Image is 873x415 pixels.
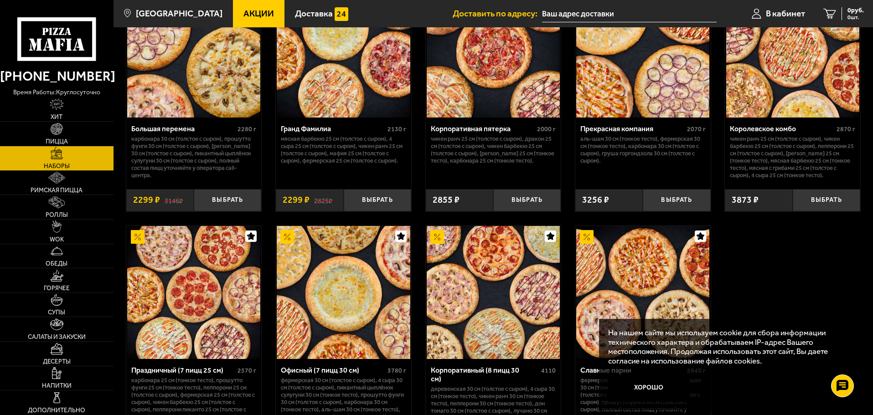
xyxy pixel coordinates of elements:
span: 3873 ₽ [732,195,759,205]
a: АкционныйОфисный (7 пицц 30 см) [276,226,411,359]
p: Чикен Ранч 25 см (толстое с сыром), Дракон 25 см (толстое с сыром), Чикен Барбекю 25 см (толстое ... [431,135,556,164]
span: Напитки [42,383,72,389]
span: 2070 г [687,125,706,133]
span: Хит [51,114,62,120]
div: Королевское комбо [730,124,834,133]
input: Ваш адрес доставки [542,5,717,22]
span: Акции [243,9,274,18]
img: Акционный [580,230,594,244]
span: 0 руб. [847,7,864,14]
img: 15daf4d41897b9f0e9f617042186c801.svg [335,7,348,21]
span: 2299 ₽ [283,195,310,205]
a: АкционныйПраздничный (7 пицц 25 см) [126,226,262,359]
span: Пицца [46,138,68,145]
div: Большая перемена [131,124,236,133]
a: АкционныйСлавные парни [575,226,711,359]
div: Прекрасная компания [580,124,685,133]
div: Гранд Фамилиа [281,124,385,133]
span: Десерты [43,359,71,365]
span: Салаты и закуски [28,334,86,340]
a: АкционныйКорпоративный (8 пицц 30 см) [426,226,561,359]
img: Акционный [280,230,294,244]
p: На нашем сайте мы используем cookie для сбора информации технического характера и обрабатываем IP... [608,328,847,366]
s: 3146 ₽ [165,195,183,205]
span: 2570 г [238,367,256,374]
div: Праздничный (7 пицц 25 см) [131,366,236,374]
span: В кабинет [766,9,805,18]
span: 2870 г [837,125,855,133]
span: Обеды [46,261,67,267]
s: 2825 ₽ [314,195,332,205]
span: 3780 г [387,367,406,374]
button: Хорошо [608,374,690,402]
button: Выбрать [793,189,860,211]
span: [GEOGRAPHIC_DATA] [136,9,222,18]
span: Роллы [46,212,68,218]
button: Выбрать [643,189,710,211]
p: Карбонара 30 см (толстое с сыром), Прошутто Фунги 30 см (толстое с сыром), [PERSON_NAME] 30 см (т... [131,135,257,179]
span: 2130 г [387,125,406,133]
span: Римская пицца [31,187,83,194]
img: Корпоративный (8 пицц 30 см) [427,226,560,359]
span: WOK [50,236,64,243]
div: Корпоративная пятерка [431,124,535,133]
p: Мясная Барбекю 25 см (толстое с сыром), 4 сыра 25 см (толстое с сыром), Чикен Ранч 25 см (толстое... [281,135,406,164]
img: Акционный [131,230,145,244]
span: 2855 ₽ [433,195,460,205]
span: Супы [48,309,65,316]
span: Доставить по адресу: [453,9,542,18]
p: Чикен Ранч 25 см (толстое с сыром), Чикен Барбекю 25 см (толстое с сыром), Пепперони 25 см (толст... [730,135,855,179]
span: 2000 г [537,125,556,133]
span: 3256 ₽ [582,195,609,205]
img: Славные парни [576,226,709,359]
span: 4110 [541,367,556,374]
p: Аль-Шам 30 см (тонкое тесто), Фермерская 30 см (тонкое тесто), Карбонара 30 см (толстое с сыром),... [580,135,706,164]
div: Корпоративный (8 пицц 30 см) [431,366,539,383]
div: Офисный (7 пицц 30 см) [281,366,385,374]
button: Выбрать [344,189,411,211]
img: Акционный [430,230,444,244]
button: Выбрать [493,189,561,211]
div: Славные парни [580,366,685,374]
span: Дополнительно [28,407,85,414]
span: 2280 г [238,125,256,133]
span: Доставка [295,9,333,18]
span: Наборы [44,163,70,169]
span: 2299 ₽ [133,195,160,205]
span: 0 шт. [847,15,864,20]
button: Выбрать [194,189,261,211]
img: Офисный (7 пицц 30 см) [277,226,410,359]
img: Праздничный (7 пицц 25 см) [127,226,260,359]
span: Горячее [44,285,70,292]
